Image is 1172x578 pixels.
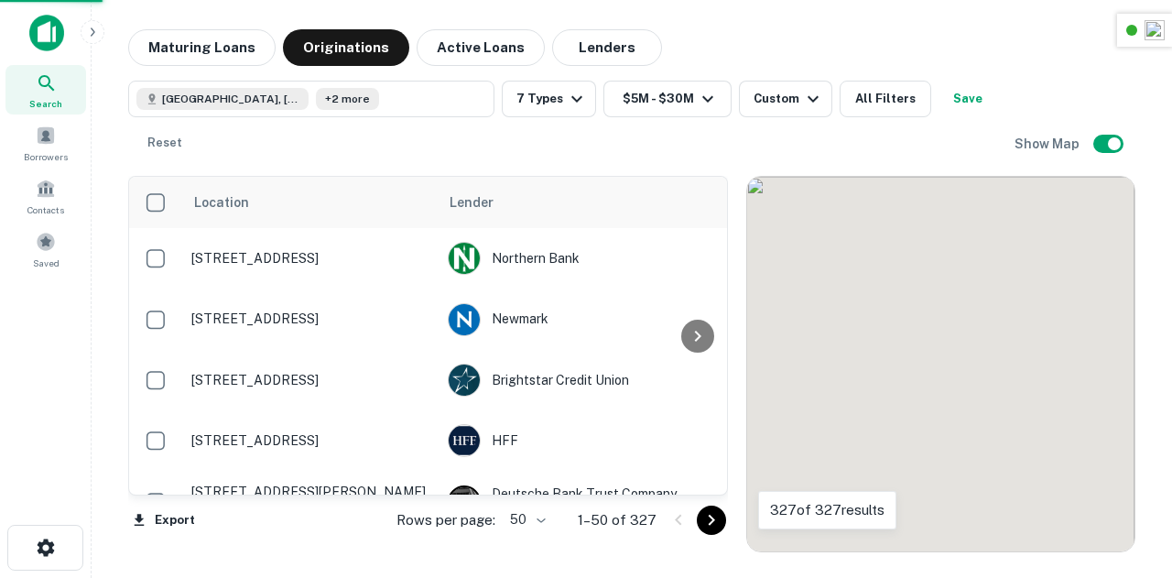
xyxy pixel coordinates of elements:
[182,177,439,228] th: Location
[283,29,409,66] button: Originations
[191,372,429,388] p: [STREET_ADDRESS]
[603,81,732,117] button: $5M - $30M
[840,81,931,117] button: All Filters
[502,81,596,117] button: 7 Types
[396,509,495,531] p: Rows per page:
[29,15,64,51] img: capitalize-icon.png
[33,256,60,270] span: Saved
[325,91,370,107] span: +2 more
[162,91,299,107] span: [GEOGRAPHIC_DATA], [GEOGRAPHIC_DATA], [GEOGRAPHIC_DATA]
[1015,134,1082,154] h6: Show Map
[448,485,722,518] div: Deutsche Bank Trust Company Americas
[24,149,68,164] span: Borrowers
[191,250,429,267] p: [STREET_ADDRESS]
[29,96,62,111] span: Search
[449,304,480,335] img: picture
[417,29,545,66] button: Active Loans
[191,432,429,449] p: [STREET_ADDRESS]
[770,499,884,521] p: 327 of 327 results
[128,507,200,534] button: Export
[552,29,662,66] button: Lenders
[449,365,480,396] img: picture
[503,507,548,533] div: 50
[448,364,722,397] div: Brightstar Credit Union
[1080,373,1172,461] iframe: Chat Widget
[5,171,86,221] a: Contacts
[455,492,473,511] p: D B
[739,81,832,117] button: Custom
[5,118,86,168] a: Borrowers
[939,81,997,117] button: Save your search to get updates of matches that match your search criteria.
[450,191,494,213] span: Lender
[128,29,276,66] button: Maturing Loans
[128,81,494,117] button: [GEOGRAPHIC_DATA], [GEOGRAPHIC_DATA], [GEOGRAPHIC_DATA]+2 more
[754,88,824,110] div: Custom
[448,242,722,275] div: Northern Bank
[136,125,194,161] button: Reset
[439,177,732,228] th: Lender
[191,311,429,327] p: [STREET_ADDRESS]
[5,65,86,115] a: Search
[449,425,480,456] img: picture
[747,177,1134,551] div: 0 0
[578,509,657,531] p: 1–50 of 327
[697,506,726,535] button: Go to next page
[5,224,86,274] a: Saved
[449,243,480,274] img: picture
[193,191,273,213] span: Location
[448,303,722,336] div: Newmark
[191,484,429,500] p: [STREET_ADDRESS][PERSON_NAME]
[448,424,722,457] div: HFF
[27,202,64,217] span: Contacts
